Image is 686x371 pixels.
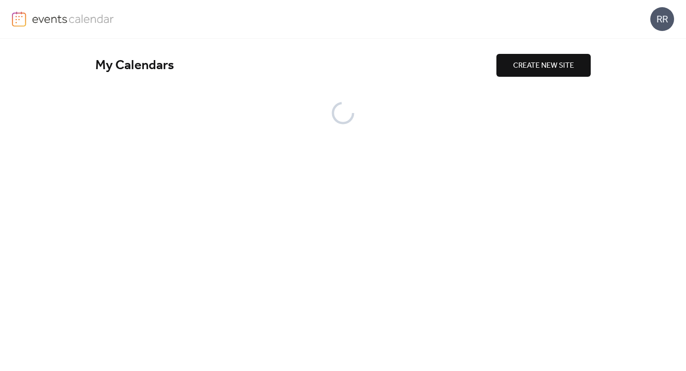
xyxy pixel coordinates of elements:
img: logo-type [32,11,114,26]
div: RR [650,7,674,31]
button: CREATE NEW SITE [496,54,591,77]
span: CREATE NEW SITE [513,60,574,72]
img: logo [12,11,26,27]
div: My Calendars [95,57,496,74]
